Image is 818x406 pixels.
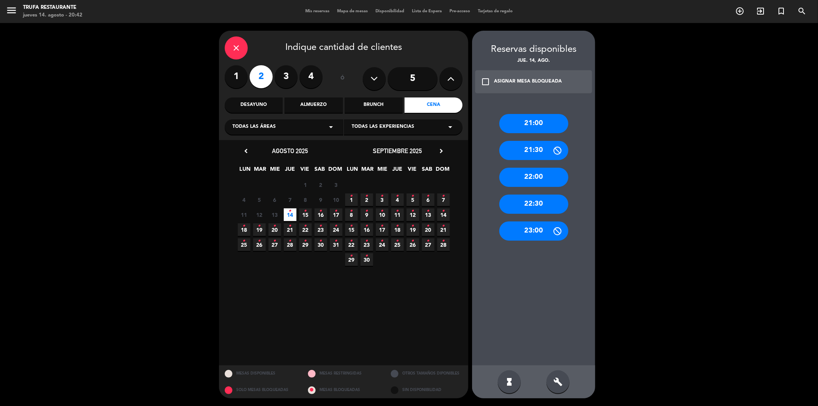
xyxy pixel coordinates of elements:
[335,205,337,217] i: •
[350,190,353,202] i: •
[275,65,298,88] label: 3
[219,365,302,382] div: MESAS DISPONIBLES
[381,205,383,217] i: •
[407,208,419,221] span: 12
[330,193,342,206] span: 10
[385,365,468,382] div: OTROS TAMAÑOS DIPONIBLES
[299,223,312,236] span: 22
[756,7,765,16] i: exit_to_app
[345,208,358,221] span: 8
[427,190,430,202] i: •
[23,12,82,19] div: jueves 14. agosto - 20:42
[314,238,327,251] span: 30
[299,238,312,251] span: 29
[373,147,422,155] span: septiembre 2025
[268,193,281,206] span: 6
[437,238,450,251] span: 28
[345,223,358,236] span: 15
[381,190,383,202] i: •
[300,65,323,88] label: 4
[289,220,291,232] i: •
[299,193,312,206] span: 8
[330,223,342,236] span: 24
[329,165,341,177] span: DOM
[407,238,419,251] span: 26
[350,250,353,262] i: •
[284,208,296,221] span: 14
[335,235,337,247] i: •
[258,235,261,247] i: •
[304,235,307,247] i: •
[253,238,266,251] span: 26
[350,235,353,247] i: •
[437,208,450,221] span: 14
[302,382,385,398] div: MESAS BLOQUEADAS
[376,165,389,177] span: MIE
[381,220,383,232] i: •
[268,238,281,251] span: 27
[360,253,373,266] span: 30
[442,205,445,217] i: •
[299,208,312,221] span: 15
[376,238,388,251] span: 24
[360,223,373,236] span: 16
[299,178,312,191] span: 1
[437,193,450,206] span: 7
[314,208,327,221] span: 16
[273,235,276,247] i: •
[284,238,296,251] span: 28
[289,235,291,247] i: •
[499,114,568,133] div: 21:00
[238,193,250,206] span: 4
[225,65,248,88] label: 1
[302,365,385,382] div: MESAS RESTRINGIDAS
[253,223,266,236] span: 19
[243,235,245,247] i: •
[360,238,373,251] span: 23
[232,123,276,131] span: Todas las áreas
[6,5,17,19] button: menu
[391,223,404,236] span: 18
[442,190,445,202] i: •
[269,165,281,177] span: MIE
[335,220,337,232] i: •
[405,97,462,113] div: Cena
[505,377,514,386] i: hourglass_full
[442,220,445,232] i: •
[406,165,419,177] span: VIE
[372,9,408,13] span: Disponibilidad
[365,220,368,232] i: •
[314,193,327,206] span: 9
[365,190,368,202] i: •
[345,253,358,266] span: 29
[499,168,568,187] div: 22:00
[365,250,368,262] i: •
[239,165,252,177] span: LUN
[797,7,806,16] i: search
[735,7,744,16] i: add_circle_outline
[232,43,241,53] i: close
[243,220,245,232] i: •
[396,205,399,217] i: •
[225,36,462,59] div: Indique cantidad de clientes
[253,193,266,206] span: 5
[268,208,281,221] span: 13
[427,205,430,217] i: •
[411,220,414,232] i: •
[422,193,435,206] span: 6
[422,208,435,221] span: 13
[289,205,291,217] i: •
[284,223,296,236] span: 21
[304,220,307,232] i: •
[23,4,82,12] div: Trufa Restaurante
[219,382,302,398] div: SOLO MESAS BLOQUEADAS
[436,165,449,177] span: DOM
[437,147,445,155] i: chevron_right
[407,193,419,206] span: 5
[499,195,568,214] div: 22:30
[777,7,786,16] i: turned_in_not
[250,65,273,88] label: 2
[314,178,327,191] span: 2
[238,208,250,221] span: 11
[238,223,250,236] span: 18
